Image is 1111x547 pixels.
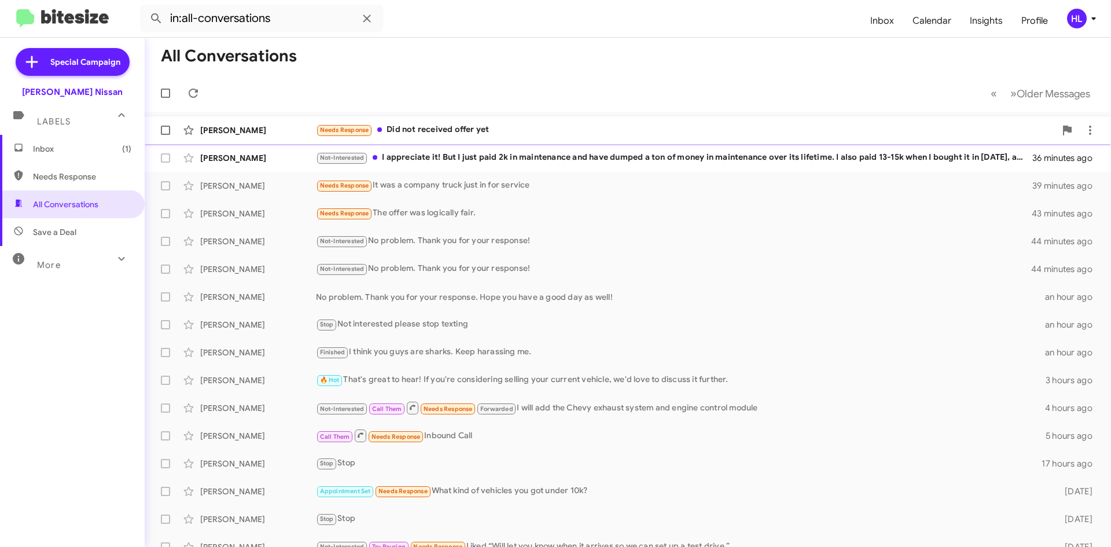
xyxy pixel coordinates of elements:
div: [PERSON_NAME] [200,347,316,358]
div: 44 minutes ago [1032,236,1102,247]
button: HL [1057,9,1098,28]
div: 5 hours ago [1046,430,1102,442]
a: Calendar [903,4,961,38]
span: Needs Response [371,433,421,440]
div: Inbound Call [316,428,1046,443]
span: Needs Response [378,487,428,495]
div: Not interested please stop texting [316,318,1045,331]
span: Needs Response [33,171,131,182]
span: Not-Interested [320,265,365,273]
div: I will add the Chevy exhaust system and engine control module [316,401,1045,415]
div: What kind of vehicles you got under 10k? [316,484,1046,498]
span: Stop [320,321,334,328]
span: Labels [37,116,71,127]
a: Profile [1012,4,1057,38]
div: [PERSON_NAME] [200,375,316,386]
div: That's great to hear! If you're considering selling your current vehicle, we'd love to discuss it... [316,373,1046,387]
div: 3 hours ago [1046,375,1102,386]
span: Needs Response [320,126,369,134]
span: Not-Interested [320,405,365,413]
button: Next [1003,82,1097,105]
div: No problem. Thank you for your response! [316,234,1032,248]
div: [PERSON_NAME] [200,124,316,136]
span: Special Campaign [50,56,120,68]
span: Call Them [372,405,402,413]
div: [PERSON_NAME] [200,263,316,275]
div: Stop [316,512,1046,526]
span: Appointment Set [320,487,371,495]
div: [PERSON_NAME] [200,486,316,497]
div: HL [1067,9,1087,28]
div: I appreciate it! But I just paid 2k in maintenance and have dumped a ton of money in maintenance ... [316,151,1032,164]
div: [PERSON_NAME] [200,513,316,525]
span: Forwarded [477,403,516,414]
a: Special Campaign [16,48,130,76]
div: 17 hours ago [1042,458,1102,469]
span: Stop [320,460,334,467]
div: Stop [316,457,1042,470]
span: Not-Interested [320,237,365,245]
span: All Conversations [33,199,98,210]
span: Needs Response [424,405,473,413]
nav: Page navigation example [984,82,1097,105]
div: 44 minutes ago [1032,263,1102,275]
div: I think you guys are sharks. Keep harassing me. [316,346,1045,359]
div: [PERSON_NAME] Nissan [22,86,123,98]
span: Call Them [320,433,350,440]
span: Save a Deal [33,226,76,238]
span: Needs Response [320,182,369,189]
div: [PERSON_NAME] [200,152,316,164]
span: Older Messages [1017,87,1090,100]
a: Inbox [861,4,903,38]
div: an hour ago [1045,291,1102,303]
div: No problem. Thank you for your response. Hope you have a good day as well! [316,291,1045,303]
div: [DATE] [1046,486,1102,497]
div: [PERSON_NAME] [200,319,316,331]
span: Finished [320,348,345,356]
button: Previous [984,82,1004,105]
div: [DATE] [1046,513,1102,525]
div: an hour ago [1045,319,1102,331]
div: The offer was logically fair. [316,207,1032,220]
span: « [991,86,997,101]
div: 39 minutes ago [1032,180,1102,192]
span: Inbox [33,143,131,155]
div: 43 minutes ago [1032,208,1102,219]
div: Did not received offer yet [316,123,1055,137]
span: Needs Response [320,210,369,217]
div: [PERSON_NAME] [200,458,316,469]
div: an hour ago [1045,347,1102,358]
input: Search [140,5,383,32]
div: [PERSON_NAME] [200,430,316,442]
span: (1) [122,143,131,155]
div: [PERSON_NAME] [200,291,316,303]
div: 4 hours ago [1045,402,1102,414]
a: Insights [961,4,1012,38]
span: More [37,260,61,270]
div: 36 minutes ago [1032,152,1102,164]
div: No problem. Thank you for your response! [316,262,1032,276]
span: » [1010,86,1017,101]
span: Stop [320,515,334,523]
div: [PERSON_NAME] [200,402,316,414]
div: [PERSON_NAME] [200,180,316,192]
h1: All Conversations [161,47,297,65]
span: 🔥 Hot [320,376,340,384]
div: [PERSON_NAME] [200,236,316,247]
div: [PERSON_NAME] [200,208,316,219]
div: It was a company truck just in for service [316,179,1032,192]
span: Not-Interested [320,154,365,161]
